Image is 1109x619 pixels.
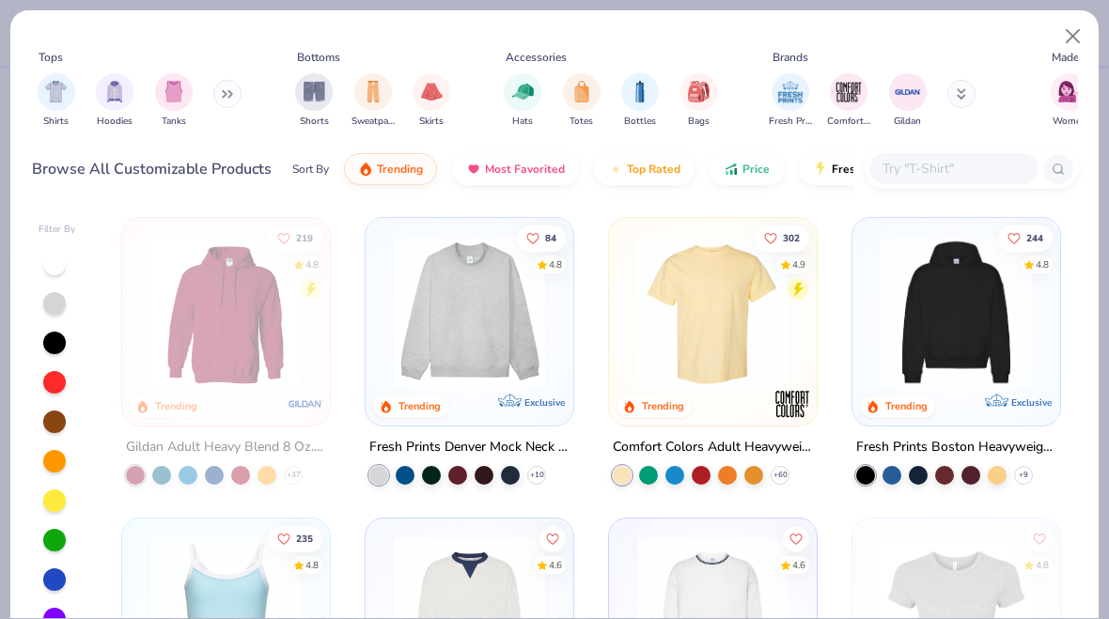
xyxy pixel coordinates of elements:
[889,73,927,129] button: filter button
[688,81,709,102] img: Bags Image
[783,233,800,242] span: 302
[452,153,579,185] button: Most Favorited
[162,115,186,129] span: Tanks
[827,115,870,129] span: Comfort Colors
[608,162,623,177] img: TopRated.gif
[549,257,562,271] div: 4.8
[419,115,444,129] span: Skirts
[545,233,556,242] span: 84
[141,237,311,388] img: 01756b78-01f6-4cc6-8d8a-3c30c1a0c8ac
[570,115,593,129] span: Totes
[563,73,601,129] button: filter button
[155,73,193,129] div: filter for Tanks
[306,558,320,572] div: 4.8
[512,81,534,102] img: Hats Image
[466,162,481,177] img: most_fav.gif
[377,162,423,177] span: Trending
[792,558,805,572] div: 4.6
[627,162,680,177] span: Top Rated
[351,115,395,129] span: Sweatpants
[813,162,828,177] img: flash.gif
[287,385,324,423] img: Gildan logo
[413,73,450,129] button: filter button
[1053,115,1086,129] span: Women
[485,162,565,177] span: Most Favorited
[164,81,184,102] img: Tanks Image
[894,78,922,106] img: Gildan Image
[563,73,601,129] div: filter for Totes
[45,81,67,102] img: Shirts Image
[39,49,63,66] div: Tops
[856,436,1056,459] div: Fresh Prints Boston Heavyweight Hoodie
[421,81,443,102] img: Skirts Image
[351,73,395,129] div: filter for Sweatpants
[571,81,592,102] img: Totes Image
[792,257,805,271] div: 4.9
[104,81,125,102] img: Hoodies Image
[297,49,340,66] div: Bottoms
[755,224,809,251] button: Like
[835,78,863,106] img: Comfort Colors Image
[1051,73,1088,129] button: filter button
[769,73,812,129] div: filter for Fresh Prints
[363,81,383,102] img: Sweatpants Image
[506,49,567,66] div: Accessories
[155,73,193,129] button: filter button
[97,115,133,129] span: Hoodies
[1019,470,1028,481] span: + 9
[832,162,929,177] span: Fresh Prints Flash
[710,153,784,185] button: Price
[776,78,804,106] img: Fresh Prints Image
[1026,233,1043,242] span: 244
[871,237,1041,388] img: 91acfc32-fd48-4d6b-bdad-a4c1a30ac3fc
[358,162,373,177] img: trending.gif
[43,115,69,129] span: Shirts
[1036,558,1049,572] div: 4.8
[894,115,921,129] span: Gildan
[1055,19,1091,54] button: Close
[680,73,718,129] button: filter button
[96,73,133,129] div: filter for Hoodies
[413,73,450,129] div: filter for Skirts
[881,158,1025,179] input: Try "T-Shirt"
[1026,525,1053,551] button: Like
[773,385,811,423] img: Comfort Colors logo
[369,436,570,459] div: Fresh Prints Denver Mock Neck Heavyweight Sweatshirt
[295,73,333,129] div: filter for Shorts
[344,153,437,185] button: Trending
[594,153,695,185] button: Top Rated
[96,73,133,129] button: filter button
[269,525,323,551] button: Like
[742,162,770,177] span: Price
[126,436,326,459] div: Gildan Adult Heavy Blend 8 Oz. 50/50 Hooded Sweatshirt
[549,558,562,572] div: 4.6
[1052,49,1099,66] div: Made For
[827,73,870,129] button: filter button
[624,115,656,129] span: Bottles
[297,534,314,543] span: 235
[1036,257,1049,271] div: 4.8
[680,73,718,129] div: filter for Bags
[628,237,798,388] img: 029b8af0-80e6-406f-9fdc-fdf898547912
[1058,81,1080,102] img: Women Image
[769,115,812,129] span: Fresh Prints
[38,73,75,129] button: filter button
[539,525,566,551] button: Like
[304,81,325,102] img: Shorts Image
[783,525,809,551] button: Like
[300,115,329,129] span: Shorts
[998,224,1053,251] button: Like
[39,223,76,237] div: Filter By
[292,161,329,178] div: Sort By
[530,470,544,481] span: + 10
[613,436,813,459] div: Comfort Colors Adult Heavyweight T-Shirt
[621,73,659,129] div: filter for Bottles
[32,158,272,180] div: Browse All Customizable Products
[504,73,541,129] div: filter for Hats
[306,257,320,271] div: 4.8
[889,73,927,129] div: filter for Gildan
[504,73,541,129] button: filter button
[1051,73,1088,129] div: filter for Women
[269,224,323,251] button: Like
[287,470,301,481] span: + 37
